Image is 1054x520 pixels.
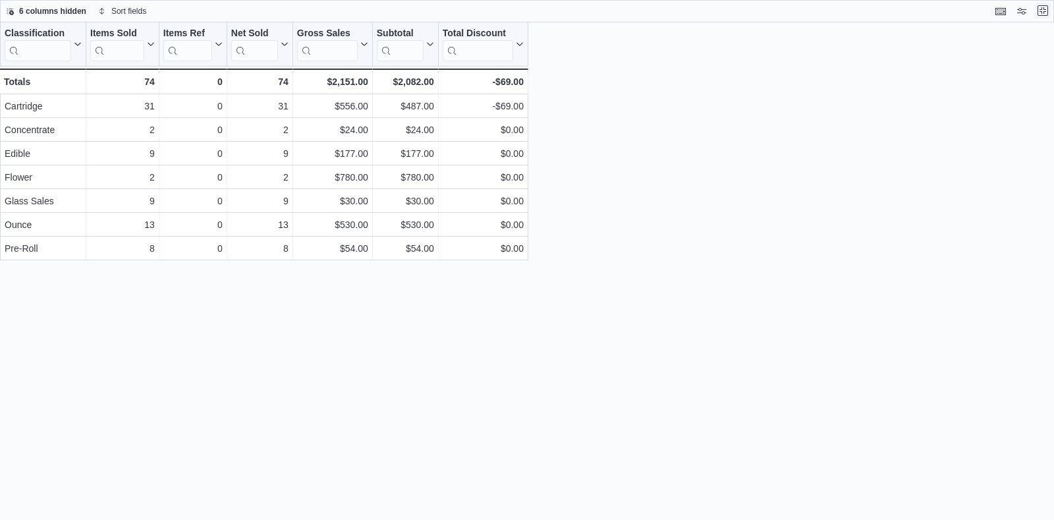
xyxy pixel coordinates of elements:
[5,217,82,233] div: Ounce
[4,74,82,90] div: Totals
[90,169,155,185] div: 2
[19,6,86,16] span: 6 columns hidden
[377,241,434,256] div: $54.00
[163,74,223,90] div: 0
[377,169,434,185] div: $780.00
[163,193,223,209] div: 0
[443,169,524,185] div: $0.00
[163,241,223,256] div: 0
[5,193,82,209] div: Glass Sales
[443,74,524,90] div: -$69.00
[5,169,82,185] div: Flower
[297,74,368,90] div: $2,151.00
[111,6,146,16] span: Sort fields
[231,28,278,61] div: Net Sold
[5,146,82,161] div: Edible
[443,146,524,161] div: $0.00
[297,217,368,233] div: $530.00
[5,28,71,61] div: Classification
[5,28,71,40] div: Classification
[297,28,358,61] div: Gross Sales
[297,169,368,185] div: $780.00
[443,241,524,256] div: $0.00
[90,98,155,114] div: 31
[297,98,368,114] div: $556.00
[90,28,144,40] div: Items Sold
[297,28,368,61] button: Gross Sales
[377,28,434,61] button: Subtotal
[163,169,223,185] div: 0
[377,28,424,40] div: Subtotal
[90,28,144,61] div: Items Sold
[163,28,212,61] div: Items Ref
[443,28,513,61] div: Total Discount
[163,217,223,233] div: 0
[163,122,223,138] div: 0
[163,28,212,40] div: Items Ref
[231,74,289,90] div: 74
[377,74,434,90] div: $2,082.00
[443,98,524,114] div: -$69.00
[90,146,155,161] div: 9
[443,193,524,209] div: $0.00
[90,122,155,138] div: 2
[5,122,82,138] div: Concentrate
[231,146,289,161] div: 9
[377,122,434,138] div: $24.00
[1035,3,1051,18] button: Exit fullscreen
[90,74,155,90] div: 74
[1014,3,1030,19] button: Display options
[90,241,155,256] div: 8
[443,28,513,40] div: Total Discount
[231,28,289,61] button: Net Sold
[90,28,155,61] button: Items Sold
[5,28,82,61] button: Classification
[993,3,1009,19] button: Keyboard shortcuts
[377,98,434,114] div: $487.00
[297,146,368,161] div: $177.00
[377,28,424,61] div: Subtotal
[231,241,289,256] div: 8
[1,3,92,19] button: 6 columns hidden
[297,122,368,138] div: $24.00
[90,193,155,209] div: 9
[231,98,289,114] div: 31
[443,122,524,138] div: $0.00
[163,146,223,161] div: 0
[377,193,434,209] div: $30.00
[5,98,82,114] div: Cartridge
[231,169,289,185] div: 2
[231,122,289,138] div: 2
[231,217,289,233] div: 13
[443,217,524,233] div: $0.00
[297,241,368,256] div: $54.00
[231,28,278,40] div: Net Sold
[163,98,223,114] div: 0
[93,3,152,19] button: Sort fields
[231,193,289,209] div: 9
[377,146,434,161] div: $177.00
[5,241,82,256] div: Pre-Roll
[297,193,368,209] div: $30.00
[163,28,223,61] button: Items Ref
[90,217,155,233] div: 13
[297,28,358,40] div: Gross Sales
[443,28,524,61] button: Total Discount
[377,217,434,233] div: $530.00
